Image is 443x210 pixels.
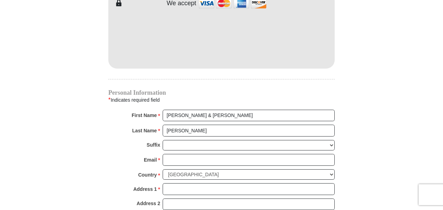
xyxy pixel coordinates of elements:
[138,170,157,180] strong: Country
[132,110,157,120] strong: First Name
[144,155,157,165] strong: Email
[133,184,157,194] strong: Address 1
[132,126,157,135] strong: Last Name
[137,199,160,208] strong: Address 2
[147,140,160,150] strong: Suffix
[108,95,335,104] div: Indicates required field
[108,90,335,95] h4: Personal Information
